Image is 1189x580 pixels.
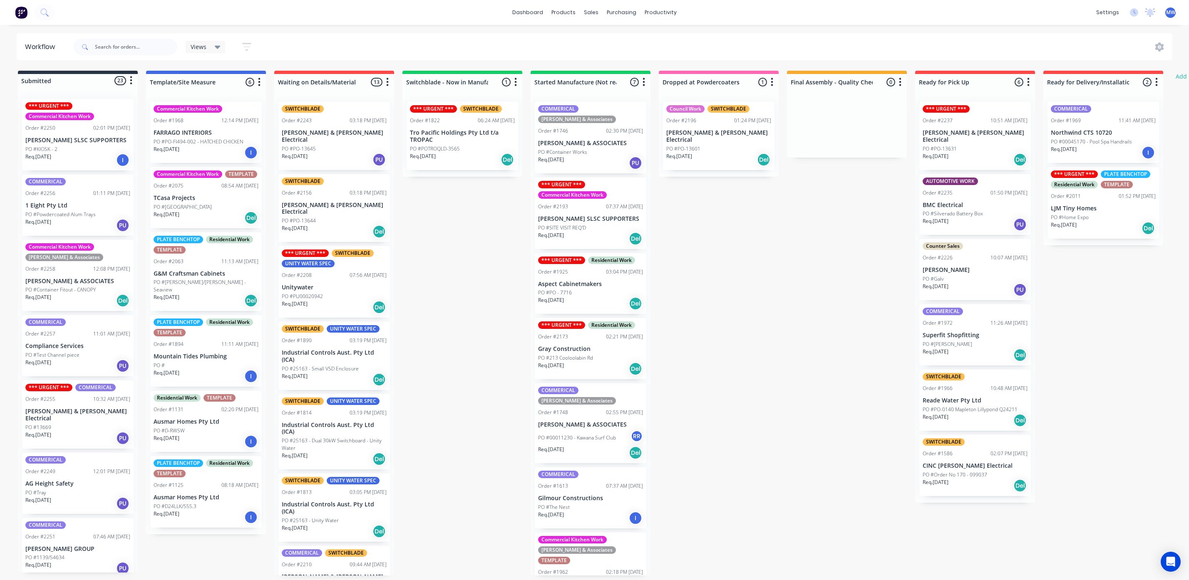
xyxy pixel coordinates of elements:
a: dashboard [508,6,547,19]
div: SWITCHBLADE [282,105,324,113]
p: Req. [DATE] [538,511,564,518]
div: Residential Work [1051,181,1098,188]
div: Del [1013,153,1027,166]
p: Unitywater [282,284,387,291]
div: Order #2257 [25,330,55,338]
p: Req. [DATE] [1051,146,1077,153]
div: Order #1131 [154,406,184,413]
div: 10:32 AM [DATE] [93,395,130,403]
div: Order #2250 [25,124,55,132]
div: SWITCHBLADE [282,397,324,405]
div: TEMPLATE [154,246,186,254]
div: Del [372,301,386,314]
div: 03:19 PM [DATE] [350,409,387,417]
p: Req. [DATE] [25,153,51,160]
div: Del [244,211,258,225]
p: [PERSON_NAME] & [PERSON_NAME] Electrical [282,129,387,143]
p: Req. [DATE] [282,225,308,232]
div: Residential Work [206,459,253,467]
div: COMMERICALOrder #224912:01 PM [DATE]AG Height SafetyPO #TrayReq.[DATE]PU [22,453,134,514]
div: SWITCHBLADE [923,373,965,380]
p: [PERSON_NAME] SLSC SUPPORTERS [25,137,130,144]
p: LJM Tiny Homes [1051,205,1156,212]
div: COMMERICALOrder #225711:01 AM [DATE]Compliance ServicesPO #Test Channel pieceReq.[DATE]PU [22,315,134,376]
div: 03:19 PM [DATE] [350,337,387,344]
div: Del [629,297,642,310]
div: Council Work [666,105,705,113]
p: [PERSON_NAME] & [PERSON_NAME] Electrical [923,129,1028,143]
div: SWITCHBLADE [282,178,324,185]
div: Order #1969 [1051,117,1081,124]
div: 02:01 PM [DATE] [93,124,130,132]
p: PO #25163 - Small VSD Enclosure [282,365,359,373]
div: Order #1814 [282,409,312,417]
div: 07:37 AM [DATE] [606,203,643,210]
p: PO #Order No 170 - 099037 [923,471,987,479]
div: Order #2237 [923,117,953,124]
div: Del [116,294,129,307]
p: Req. [DATE] [923,413,948,421]
div: Order #1125 [154,481,184,489]
div: *** URGENT ***Residential WorkOrder #217302:21 PM [DATE]Gray ConstructionPO #213 Cooloolabin RdRe... [535,318,646,379]
p: PO #PO-0140 Mapleton Lillypond Q24211 [923,406,1018,413]
p: PO #[PERSON_NAME]/[PERSON_NAME] - Seaview [154,279,258,294]
p: 1 Eight Pty Ltd [25,202,130,209]
div: UNITY WATER SPEC [327,325,380,333]
p: Req. [DATE] [923,283,948,290]
p: Req. [DATE] [923,348,948,355]
p: PO #The Nest [538,503,570,511]
div: Commercial Kitchen Work [25,113,94,120]
div: Order #2256 [25,190,55,197]
div: 08:54 AM [DATE] [221,182,258,190]
div: 03:18 PM [DATE] [350,189,387,197]
div: 07:46 AM [DATE] [93,533,130,541]
div: Residential Work [588,321,635,329]
div: COMMERICAL [25,521,66,529]
div: RR [630,430,643,442]
p: PO #D24LLK/555.3 [154,503,196,510]
div: 03:04 PM [DATE] [606,268,643,276]
div: Commercial Kitchen WorkOrder #196812:14 PM [DATE]FARRAGO INTERIORSPO #PO-FI494-002 - HATCHED CHIC... [150,102,262,163]
div: 10:48 AM [DATE] [990,385,1028,392]
div: Del [372,525,386,538]
div: 03:18 PM [DATE] [350,117,387,124]
div: COMMERICAL [538,471,578,478]
p: PO #00011230 - Kawana Surf Club [538,434,616,442]
div: PLATE BENCHTOPResidential WorkTEMPLATEOrder #206311:13 AM [DATE]G&M Craftsman CabinetsPO #[PERSON... [150,232,262,311]
div: SWITCHBLADE [460,105,502,113]
div: SWITCHBLADEOrder #224303:18 PM [DATE][PERSON_NAME] & [PERSON_NAME] ElectricalPO #PO-13645Req.[DAT... [278,102,390,170]
div: PU [116,359,129,373]
p: PO #Test Channel piece [25,351,79,359]
p: Req. [DATE] [923,217,948,225]
p: Req. [DATE] [25,431,51,439]
div: Order #1746 [538,127,568,135]
p: Req. [DATE] [154,369,179,377]
div: COMMERICAL [1051,105,1091,113]
p: PO #[PERSON_NAME] [923,341,972,348]
div: Order #2226 [923,254,953,262]
div: *** URGENT ***COMMERICALOrder #225510:32 AM [DATE][PERSON_NAME] & [PERSON_NAME] ElectricalPO #136... [22,380,134,449]
div: Order #1613 [538,482,568,490]
p: Req. [DATE] [538,232,564,239]
div: Order #1968 [154,117,184,124]
p: PO #D-RWSW [154,427,185,434]
p: Superfit Shopfitting [923,332,1028,339]
div: SWITCHBLADEUNITY WATER SPECOrder #189003:19 PM [DATE]Industrial Controls Aust. Pty Ltd (ICA)PO #2... [278,322,390,390]
p: Req. [DATE] [923,153,948,160]
div: PLATE BENCHTOP [154,459,203,467]
div: UNITY WATER SPEC [327,397,380,405]
div: PLATE BENCHTOPResidential WorkTEMPLATEOrder #189411:11 AM [DATE]Mountain Tides PlumbingPO #Req.[D... [150,315,262,387]
div: UNITY WATER SPEC [282,260,335,267]
div: COMMERICAL [538,387,578,394]
p: PO #KIOSK - 2 [25,146,57,153]
p: Req. [DATE] [154,294,179,301]
div: 01:24 PM [DATE] [734,117,771,124]
p: Aspect Cabinetmakers [538,281,643,288]
p: PO #POTROQLD-3565 [410,145,460,153]
div: PU [629,156,642,170]
div: COMMERICAL [25,456,66,464]
p: Req. [DATE] [154,211,179,218]
p: PO #25163 - Unity Water [282,517,339,524]
div: Order #2255 [25,395,55,403]
p: BMC Electrical [923,202,1028,209]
